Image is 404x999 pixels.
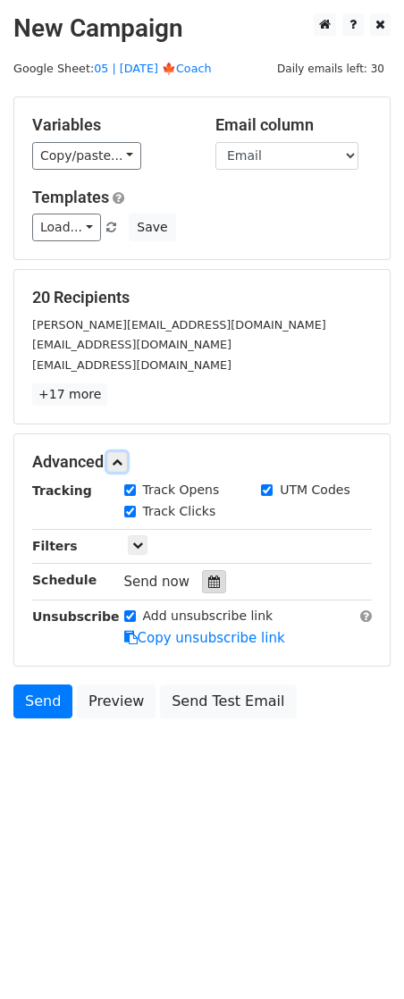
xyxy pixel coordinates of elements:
h2: New Campaign [13,13,391,44]
span: Send now [124,574,190,590]
label: UTM Codes [280,481,349,499]
strong: Unsubscribe [32,609,120,624]
small: Google Sheet: [13,62,212,75]
small: [EMAIL_ADDRESS][DOMAIN_NAME] [32,338,231,351]
label: Add unsubscribe link [143,607,274,625]
h5: 20 Recipients [32,288,372,307]
button: Save [129,214,175,241]
strong: Schedule [32,573,97,587]
strong: Filters [32,539,78,553]
a: Load... [32,214,101,241]
a: Send [13,684,72,718]
a: Copy unsubscribe link [124,630,285,646]
small: [EMAIL_ADDRESS][DOMAIN_NAME] [32,358,231,372]
a: Send Test Email [160,684,296,718]
small: [PERSON_NAME][EMAIL_ADDRESS][DOMAIN_NAME] [32,318,326,332]
a: Templates [32,188,109,206]
h5: Advanced [32,452,372,472]
a: Daily emails left: 30 [271,62,391,75]
a: +17 more [32,383,107,406]
a: Copy/paste... [32,142,141,170]
span: Daily emails left: 30 [271,59,391,79]
h5: Variables [32,115,189,135]
h5: Email column [215,115,372,135]
strong: Tracking [32,483,92,498]
label: Track Opens [143,481,220,499]
a: Preview [77,684,156,718]
a: 05 | [DATE] 🍁Coach [94,62,211,75]
iframe: Chat Widget [315,913,404,999]
label: Track Clicks [143,502,216,521]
